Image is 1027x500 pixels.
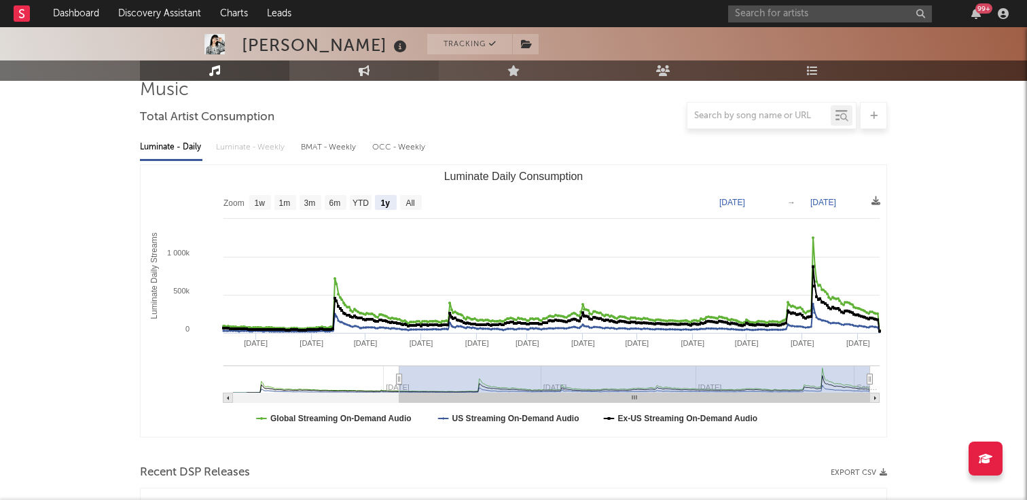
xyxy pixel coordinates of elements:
input: Search for artists [728,5,932,22]
div: [PERSON_NAME] [242,34,410,56]
text: [DATE] [300,339,323,347]
button: 99+ [971,8,981,19]
span: Music [140,82,189,99]
text: Luminate Daily Streams [149,232,159,319]
text: Luminate Daily Consumption [444,171,583,182]
button: Export CSV [831,469,887,477]
text: 1 000k [167,249,190,257]
text: US Streaming On-Demand Audio [452,414,579,423]
svg: Luminate Daily Consumption [141,165,886,437]
text: [DATE] [791,339,814,347]
text: 6m [329,198,341,208]
text: YTD [353,198,369,208]
text: [DATE] [516,339,539,347]
text: [DATE] [719,198,745,207]
text: [DATE] [571,339,595,347]
text: Ex-US Streaming On-Demand Audio [618,414,758,423]
div: 99 + [975,3,992,14]
div: Luminate - Daily [140,136,202,159]
text: [DATE] [735,339,759,347]
text: [DATE] [681,339,704,347]
text: [DATE] [354,339,378,347]
span: Recent DSP Releases [140,465,250,481]
text: → [787,198,795,207]
text: 500k [173,287,190,295]
text: Global Streaming On-Demand Audio [270,414,412,423]
text: [DATE] [244,339,268,347]
text: 3m [304,198,316,208]
text: All [406,198,414,208]
div: BMAT - Weekly [301,136,359,159]
text: Sep… [857,383,878,391]
text: 1w [255,198,266,208]
text: 1y [381,198,391,208]
text: [DATE] [810,198,836,207]
input: Search by song name or URL [687,111,831,122]
text: [DATE] [846,339,870,347]
text: [DATE] [465,339,489,347]
text: [DATE] [410,339,433,347]
text: 0 [185,325,190,333]
text: [DATE] [625,339,649,347]
text: Zoom [223,198,245,208]
button: Tracking [427,34,512,54]
div: OCC - Weekly [372,136,427,159]
text: 1m [279,198,291,208]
